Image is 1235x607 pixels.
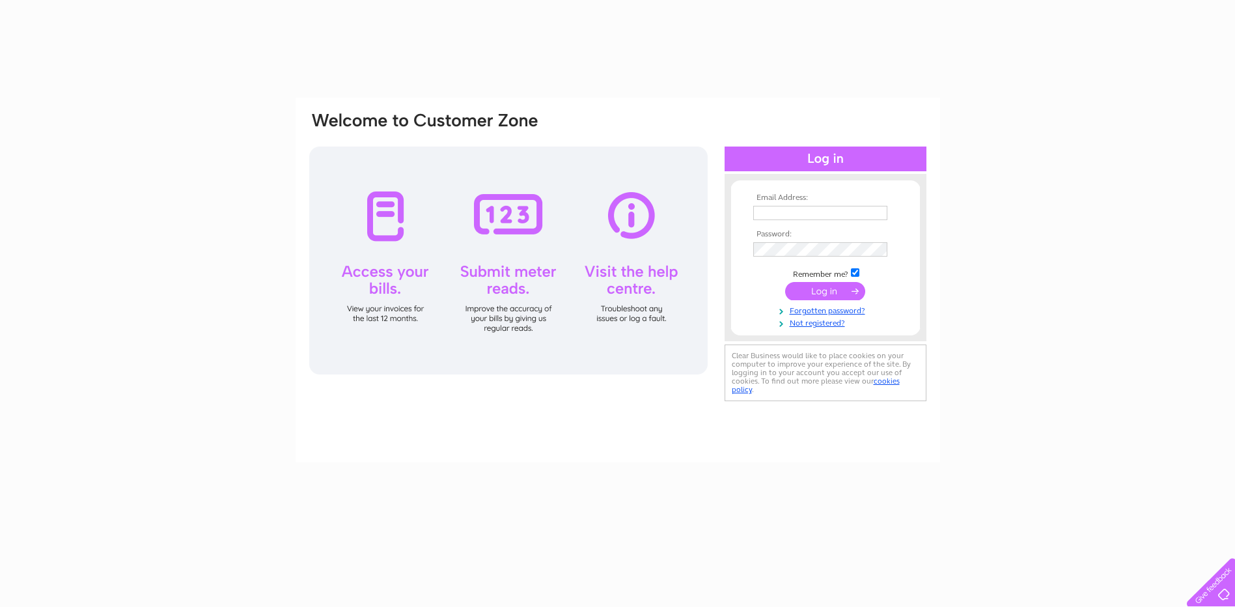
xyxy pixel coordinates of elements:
[753,303,901,316] a: Forgotten password?
[750,193,901,203] th: Email Address:
[750,266,901,279] td: Remember me?
[750,230,901,239] th: Password:
[785,282,865,300] input: Submit
[732,376,900,394] a: cookies policy
[753,316,901,328] a: Not registered?
[725,345,926,401] div: Clear Business would like to place cookies on your computer to improve your experience of the sit...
